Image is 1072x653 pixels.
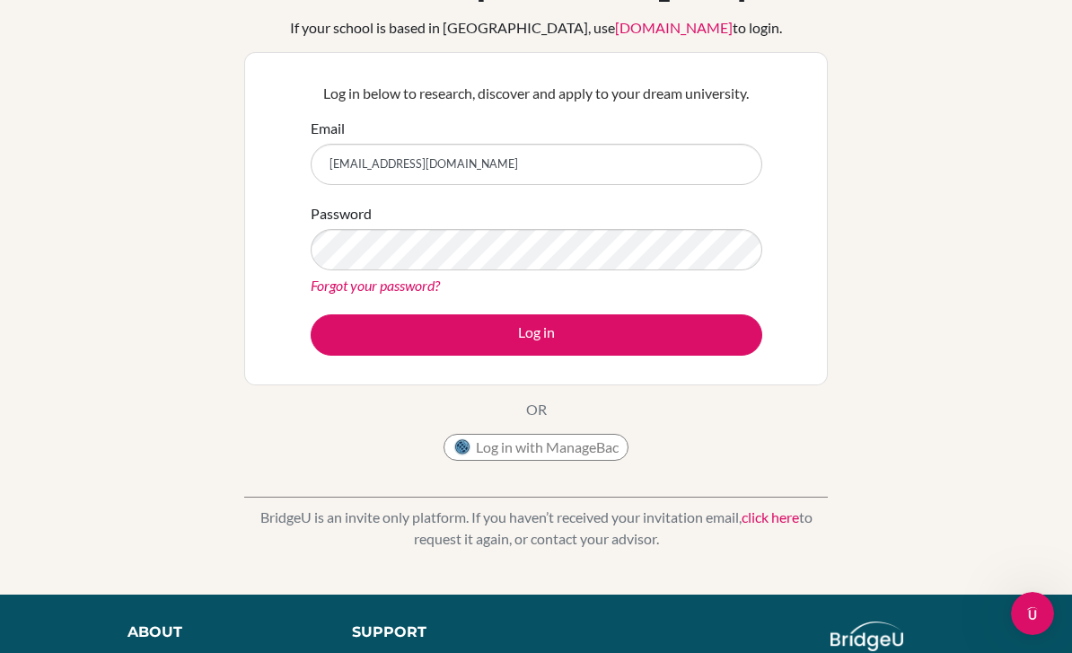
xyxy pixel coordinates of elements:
button: Log in with ManageBac [444,434,628,461]
label: Email [311,118,345,139]
div: About [127,622,312,643]
button: Log in [311,314,762,356]
a: [DOMAIN_NAME] [615,19,733,36]
p: Log in below to research, discover and apply to your dream university. [311,83,762,104]
div: Support [352,622,519,643]
a: click here [742,508,799,525]
label: Password [311,203,372,225]
p: BridgeU is an invite only platform. If you haven’t received your invitation email, to request it ... [244,507,828,550]
p: OR [526,399,547,420]
div: If your school is based in [GEOGRAPHIC_DATA], use to login. [290,17,782,39]
a: Forgot your password? [311,277,440,294]
iframe: Intercom live chat [1011,592,1054,635]
img: logo_white@2x-f4f0deed5e89b7ecb1c2cc34c3e3d731f90f0f143d5ea2071677605dd97b5244.png [830,622,903,651]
